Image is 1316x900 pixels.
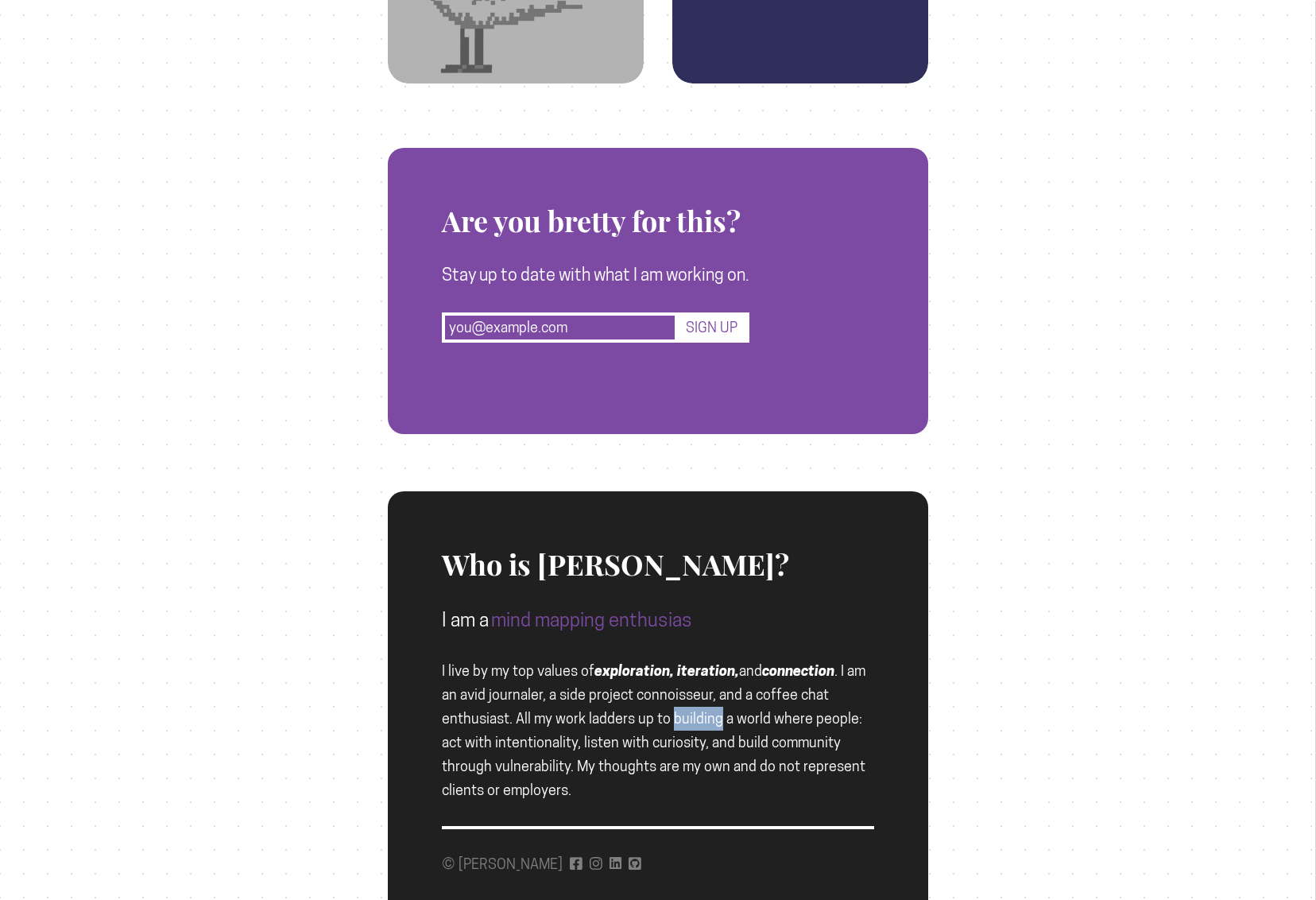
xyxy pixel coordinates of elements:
span: I live by my top values of and . I am an avid journaler, a side project connoisseur, and a coffee... [442,662,865,798]
p: I am a [442,604,874,636]
b: connection [762,662,834,679]
p: Stay up to date with what I am working on. [442,261,749,289]
b: exploration, iteration, [594,662,739,679]
button: SIGN UP [678,312,749,343]
span: mind mapping enthusias [491,608,692,631]
h1: Are you bretty for this? [442,148,749,237]
p: © [PERSON_NAME] [442,852,563,876]
input: you@example.com [442,312,678,343]
h1: Who is [PERSON_NAME]? [442,491,874,580]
